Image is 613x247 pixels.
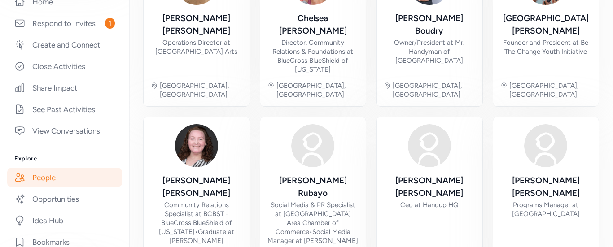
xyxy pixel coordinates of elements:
[500,12,592,37] div: [GEOGRAPHIC_DATA] [PERSON_NAME]
[175,124,218,167] img: Avatar
[7,13,122,33] a: Respond to Invites1
[7,211,122,230] a: Idea Hub
[509,81,592,99] div: [GEOGRAPHIC_DATA], [GEOGRAPHIC_DATA]
[500,38,592,56] div: Founder and President at Be The Change Youth Initiative
[291,124,334,167] img: Avatar
[7,56,122,76] a: Close Activities
[524,124,567,167] img: Avatar
[267,38,359,74] div: Director, Community Relations & Foundations at BlueCross BlueShield of [US_STATE]
[7,121,122,141] a: View Conversations
[400,200,459,209] div: Ceo at Handup HQ
[500,174,592,199] div: [PERSON_NAME] [PERSON_NAME]
[7,78,122,98] a: Share Impact
[7,100,122,119] a: See Past Activities
[7,168,122,187] a: People
[267,174,359,199] div: [PERSON_NAME] Rubayo
[7,35,122,55] a: Create and Connect
[267,12,359,37] div: Chelsea [PERSON_NAME]
[276,81,359,99] div: [GEOGRAPHIC_DATA], [GEOGRAPHIC_DATA]
[14,155,115,162] h3: Explore
[408,124,451,167] img: Avatar
[151,12,242,37] div: [PERSON_NAME] [PERSON_NAME]
[105,18,115,29] span: 1
[384,174,475,199] div: [PERSON_NAME] [PERSON_NAME]
[309,228,312,236] span: •
[151,38,242,56] div: Operations Director at [GEOGRAPHIC_DATA] Arts
[195,228,198,236] span: •
[384,38,475,65] div: Owner/President at Mr. Handyman of [GEOGRAPHIC_DATA]
[500,200,592,218] div: Programs Manager at [GEOGRAPHIC_DATA]
[160,81,242,99] div: [GEOGRAPHIC_DATA], [GEOGRAPHIC_DATA]
[7,189,122,209] a: Opportunities
[151,174,242,199] div: [PERSON_NAME] [PERSON_NAME]
[393,81,475,99] div: [GEOGRAPHIC_DATA], [GEOGRAPHIC_DATA]
[384,12,475,37] div: [PERSON_NAME] Boudry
